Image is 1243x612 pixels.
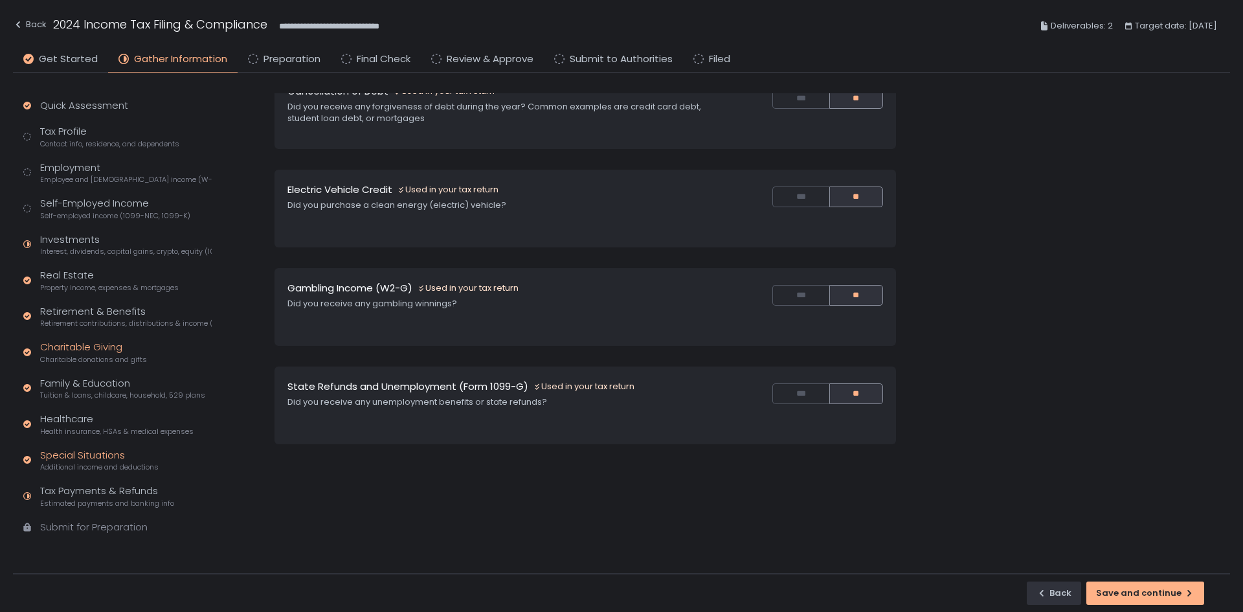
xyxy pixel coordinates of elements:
[13,17,47,32] div: Back
[13,16,47,37] button: Back
[40,427,194,436] span: Health insurance, HSAs & medical expenses
[287,183,392,198] h1: Electric Vehicle Credit
[40,98,128,113] div: Quick Assessment
[40,499,174,508] span: Estimated payments and banking info
[709,52,730,67] span: Filed
[40,124,179,149] div: Tax Profile
[40,319,212,328] span: Retirement contributions, distributions & income (1099-R, 5498)
[398,184,498,196] div: Used in your tax return
[40,283,179,293] span: Property income, expenses & mortgages
[40,139,179,149] span: Contact info, residence, and dependents
[570,52,673,67] span: Submit to Authorities
[533,381,634,392] div: Used in your tax return
[40,175,212,185] span: Employee and [DEMOGRAPHIC_DATA] income (W-2s)
[287,380,528,394] h1: State Refunds and Unemployment (Form 1099-G)
[1051,18,1113,34] span: Deliverables: 2
[40,232,212,257] div: Investments
[40,211,190,221] span: Self-employed income (1099-NEC, 1099-K)
[447,52,533,67] span: Review & Approve
[287,396,721,408] div: Did you receive any unemployment benefits or state refunds?
[287,101,721,124] div: Did you receive any forgiveness of debt during the year? Common examples are credit card debt, st...
[40,161,212,185] div: Employment
[134,52,227,67] span: Gather Information
[1096,587,1194,599] div: Save and continue
[418,282,519,294] div: Used in your tax return
[40,268,179,293] div: Real Estate
[1086,582,1204,605] button: Save and continue
[1036,587,1071,599] div: Back
[40,484,174,508] div: Tax Payments & Refunds
[1135,18,1217,34] span: Target date: [DATE]
[40,448,159,473] div: Special Situations
[40,247,212,256] span: Interest, dividends, capital gains, crypto, equity (1099s, K-1s)
[40,340,147,365] div: Charitable Giving
[39,52,98,67] span: Get Started
[40,376,205,401] div: Family & Education
[40,196,190,221] div: Self-Employed Income
[40,520,148,535] div: Submit for Preparation
[40,391,205,400] span: Tuition & loans, childcare, household, 529 plans
[357,52,410,67] span: Final Check
[263,52,320,67] span: Preparation
[40,412,194,436] div: Healthcare
[40,304,212,329] div: Retirement & Benefits
[53,16,267,33] h1: 2024 Income Tax Filing & Compliance
[40,355,147,365] span: Charitable donations and gifts
[287,281,412,296] h1: Gambling Income (W2-G)
[287,199,721,211] div: Did you purchase a clean energy (electric) vehicle?
[287,298,721,310] div: Did you receive any gambling winnings?
[1027,582,1081,605] button: Back
[40,462,159,472] span: Additional income and deductions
